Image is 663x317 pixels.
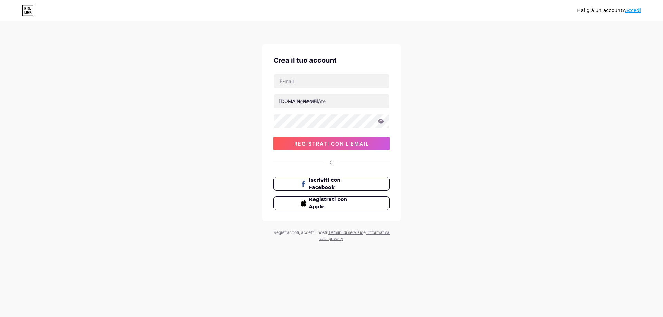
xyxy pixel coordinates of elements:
font: e [363,230,366,235]
font: Registrandoti, accetti i nostri [273,230,328,235]
font: [DOMAIN_NAME]/ [279,98,320,104]
input: E-mail [274,74,389,88]
font: O [330,159,334,165]
font: Crea il tuo account [273,56,337,65]
a: Termini di servizio [328,230,363,235]
button: Iscriviti con Facebook [273,177,390,191]
font: Hai già un account? [577,8,625,13]
font: registrati con l'email [294,141,369,147]
button: Registrati con Apple [273,196,390,210]
button: registrati con l'email [273,137,390,150]
input: nome utente [274,94,389,108]
font: . [343,236,344,241]
font: Registrati con Apple [309,197,347,209]
a: Accedi [625,8,641,13]
font: Iscriviti con Facebook [309,177,341,190]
